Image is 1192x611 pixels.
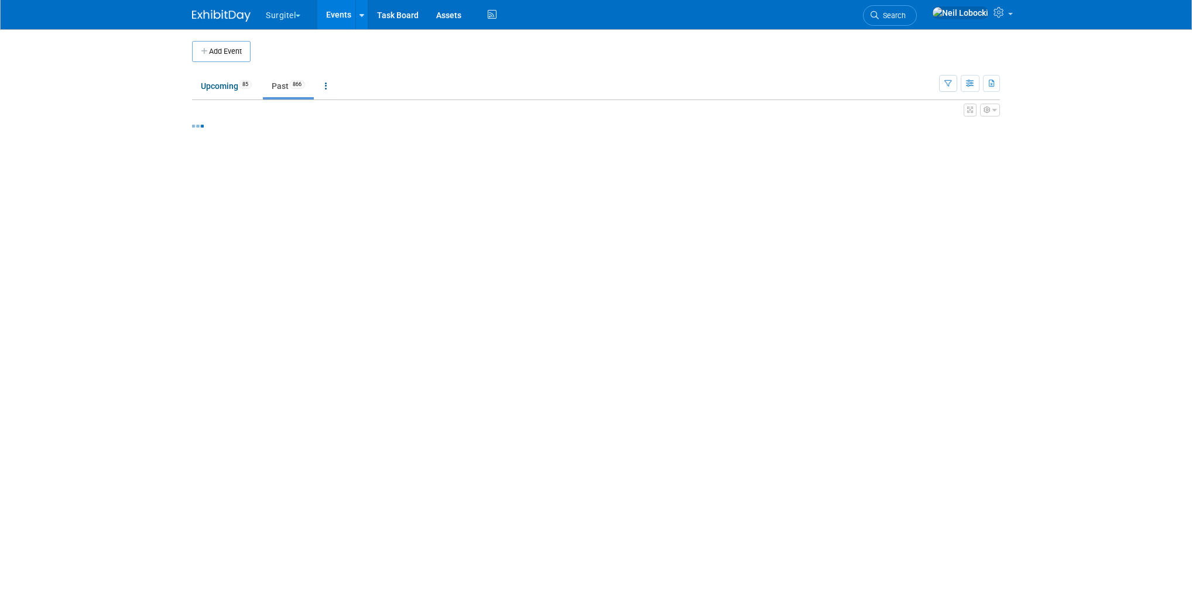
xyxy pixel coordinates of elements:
[239,80,252,89] span: 85
[192,75,261,97] a: Upcoming85
[192,125,204,128] img: loading...
[289,80,305,89] span: 866
[879,11,906,20] span: Search
[263,75,314,97] a: Past866
[192,41,251,62] button: Add Event
[932,6,989,19] img: Neil Lobocki
[192,10,251,22] img: ExhibitDay
[863,5,917,26] a: Search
